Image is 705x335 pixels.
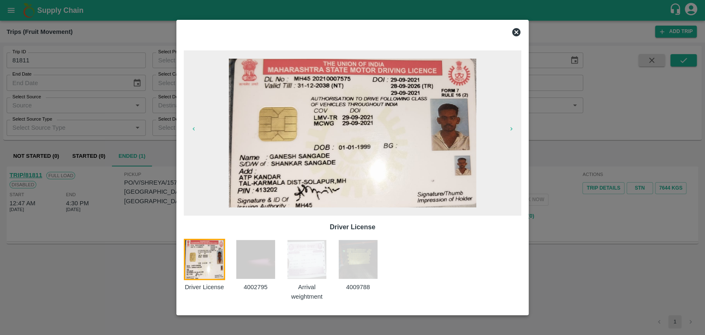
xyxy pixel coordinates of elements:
[190,222,515,232] p: Driver License
[337,239,379,280] img: https://app.vegrow.in/rails/active_storage/blobs/redirect/eyJfcmFpbHMiOnsiZGF0YSI6MjY5ODY0MCwicHV...
[235,239,276,280] img: https://app.vegrow.in/rails/active_storage/blobs/redirect/eyJfcmFpbHMiOnsiZGF0YSI6MjY5MTg2OCwicHV...
[286,283,328,301] p: Arrival weightment
[184,239,225,280] img: https://app.vegrow.in/rails/active_storage/blobs/redirect/eyJfcmFpbHMiOnsiZGF0YSI6MjcwMDExNiwicHV...
[184,283,225,292] p: Driver License
[337,283,379,292] p: 4009788
[229,59,476,207] img: https://app.vegrow.in/rails/active_storage/blobs/redirect/eyJfcmFpbHMiOnsiZGF0YSI6MjcwMDExNiwicHV...
[235,283,276,292] p: 4002795
[286,239,328,280] img: https://app.vegrow.in/rails/active_storage/blobs/redirect/eyJfcmFpbHMiOnsiZGF0YSI6MjY5ODYzOSwicHV...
